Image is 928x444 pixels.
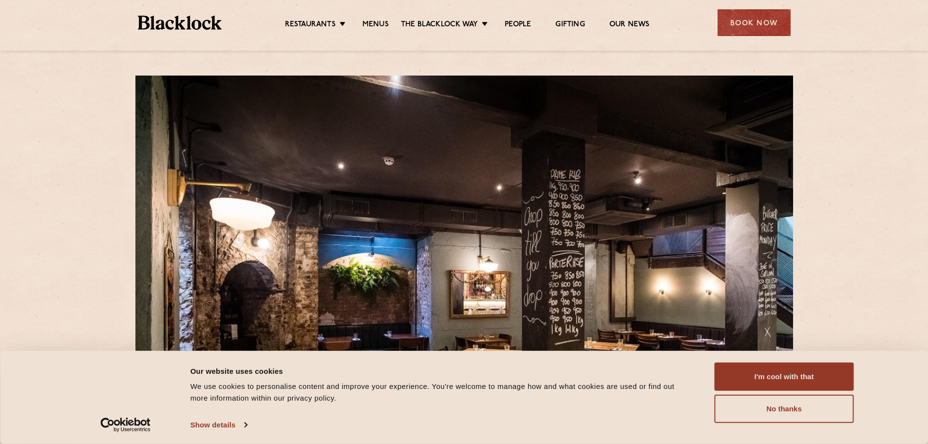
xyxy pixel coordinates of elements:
[190,418,247,432] a: Show details
[190,365,693,377] div: Our website uses cookies
[83,418,168,432] a: Usercentrics Cookiebot - opens in a new window
[190,381,693,404] div: We use cookies to personalise content and improve your experience. You're welcome to manage how a...
[609,20,650,31] a: Our News
[715,363,854,391] button: I'm cool with that
[138,16,222,30] img: BL_Textured_Logo-footer-cropped.svg
[401,20,478,31] a: The Blacklock Way
[718,9,791,36] div: Book Now
[362,20,389,31] a: Menus
[505,20,531,31] a: People
[715,395,854,423] button: No thanks
[285,20,336,31] a: Restaurants
[555,20,585,31] a: Gifting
